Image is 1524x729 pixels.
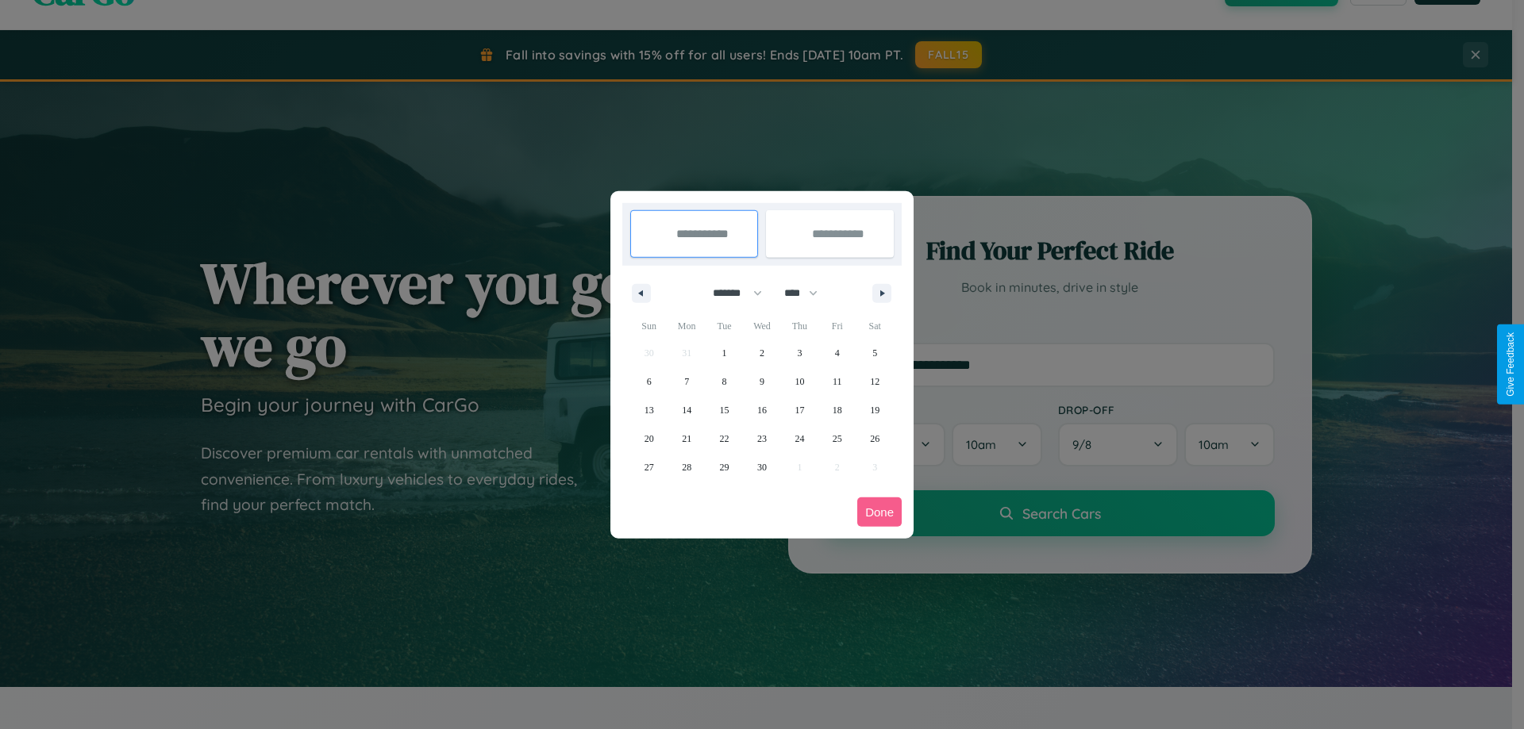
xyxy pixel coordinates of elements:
[630,453,668,482] button: 27
[630,424,668,453] button: 20
[870,367,879,396] span: 12
[706,313,743,339] span: Tue
[760,339,764,367] span: 2
[757,424,767,453] span: 23
[682,396,691,424] span: 14
[706,396,743,424] button: 15
[856,424,894,453] button: 26
[857,497,902,527] button: Done
[818,313,856,339] span: Fri
[743,396,780,424] button: 16
[720,424,729,453] span: 22
[630,396,668,424] button: 13
[645,453,654,482] span: 27
[856,339,894,367] button: 5
[645,396,654,424] span: 13
[870,424,879,453] span: 26
[818,424,856,453] button: 25
[795,424,804,453] span: 24
[781,424,818,453] button: 24
[706,339,743,367] button: 1
[720,453,729,482] span: 29
[720,396,729,424] span: 15
[743,367,780,396] button: 9
[668,424,705,453] button: 21
[833,396,842,424] span: 18
[743,339,780,367] button: 2
[795,367,804,396] span: 10
[706,367,743,396] button: 8
[757,453,767,482] span: 30
[668,453,705,482] button: 28
[722,367,727,396] span: 8
[682,424,691,453] span: 21
[743,453,780,482] button: 30
[797,339,802,367] span: 3
[706,424,743,453] button: 22
[630,367,668,396] button: 6
[781,313,818,339] span: Thu
[757,396,767,424] span: 16
[833,424,842,453] span: 25
[1505,332,1516,397] div: Give Feedback
[781,339,818,367] button: 3
[835,339,840,367] span: 4
[647,367,652,396] span: 6
[684,367,689,396] span: 7
[795,396,804,424] span: 17
[682,453,691,482] span: 28
[856,367,894,396] button: 12
[668,367,705,396] button: 7
[781,367,818,396] button: 10
[630,313,668,339] span: Sun
[760,367,764,396] span: 9
[870,396,879,424] span: 19
[645,424,654,453] span: 20
[743,424,780,453] button: 23
[856,313,894,339] span: Sat
[722,339,727,367] span: 1
[818,339,856,367] button: 4
[818,396,856,424] button: 18
[781,396,818,424] button: 17
[668,313,705,339] span: Mon
[833,367,842,396] span: 11
[668,396,705,424] button: 14
[743,313,780,339] span: Wed
[872,339,877,367] span: 5
[856,396,894,424] button: 19
[706,453,743,482] button: 29
[818,367,856,396] button: 11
